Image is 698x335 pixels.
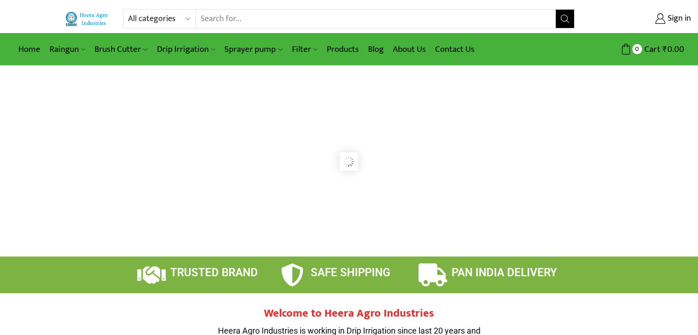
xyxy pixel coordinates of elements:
[663,42,684,56] bdi: 0.00
[588,11,691,27] a: Sign in
[665,13,691,25] span: Sign in
[584,41,684,58] a: 0 Cart ₹0.00
[220,39,287,60] a: Sprayer pump
[212,307,487,320] h2: Welcome to Heera Agro Industries
[642,43,660,56] span: Cart
[388,39,430,60] a: About Us
[430,39,479,60] a: Contact Us
[90,39,152,60] a: Brush Cutter
[556,10,574,28] button: Search button
[14,39,45,60] a: Home
[170,266,258,279] span: TRUSTED BRAND
[311,266,390,279] span: SAFE SHIPPING
[322,39,363,60] a: Products
[287,39,322,60] a: Filter
[152,39,220,60] a: Drip Irrigation
[452,266,557,279] span: PAN INDIA DELIVERY
[363,39,388,60] a: Blog
[45,39,90,60] a: Raingun
[196,10,556,28] input: Search for...
[632,44,642,54] span: 0
[663,42,667,56] span: ₹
